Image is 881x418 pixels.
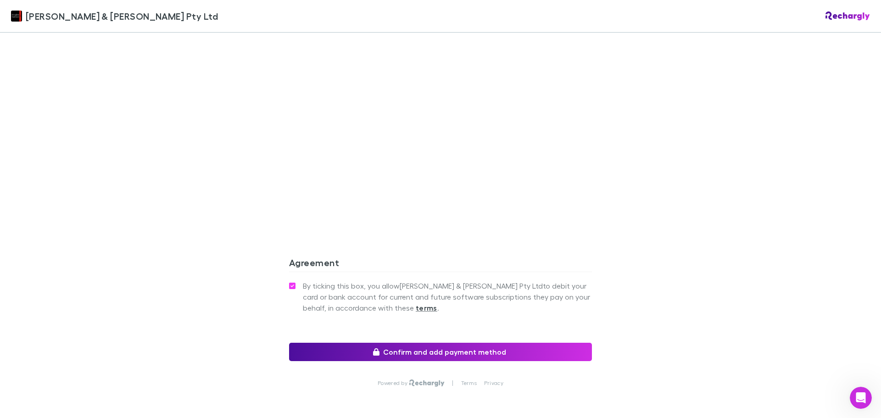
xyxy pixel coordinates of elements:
button: Confirm and add payment method [289,343,592,361]
img: Rechargly Logo [825,11,870,21]
p: | [452,379,453,387]
h3: Agreement [289,257,592,272]
strong: terms [416,303,437,312]
a: Terms [461,379,477,387]
img: Rechargly Logo [409,379,445,387]
span: [PERSON_NAME] & [PERSON_NAME] Pty Ltd [26,9,218,23]
img: Douglas & Harrison Pty Ltd's Logo [11,11,22,22]
span: By ticking this box, you allow [PERSON_NAME] & [PERSON_NAME] Pty Ltd to debit your card or bank a... [303,280,592,313]
iframe: Secure address input frame [287,3,594,215]
a: Privacy [484,379,503,387]
iframe: Intercom live chat [850,387,872,409]
p: Powered by [378,379,409,387]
